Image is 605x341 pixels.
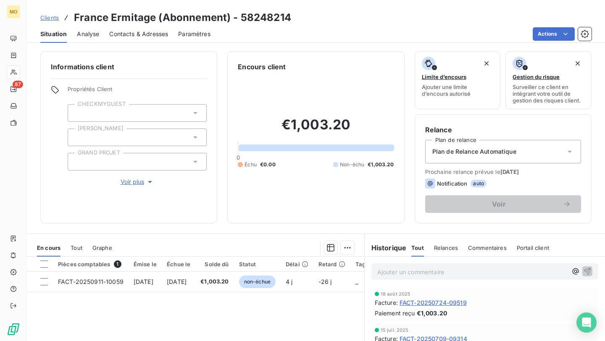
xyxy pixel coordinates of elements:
span: Graphe [92,244,112,251]
span: FACT-20250724-09519 [400,298,467,307]
span: En cours [37,244,60,251]
span: 15 juil. 2025 [381,328,409,333]
div: Tag Relance [355,261,400,268]
img: Logo LeanPay [7,323,20,336]
div: Open Intercom Messenger [576,312,597,333]
div: Échue le [167,261,190,268]
h6: Encours client [238,62,286,72]
input: Ajouter une valeur [75,158,82,165]
button: Voir plus [68,177,207,186]
span: non-échue [239,275,276,288]
div: Émise le [134,261,157,268]
div: Retard [318,261,345,268]
span: Échu [245,161,257,168]
span: _ [355,278,358,285]
span: €1,003.20 [417,309,447,317]
div: Statut [239,261,276,268]
span: Prochaine relance prévue le [425,168,581,175]
span: Facture : [375,298,398,307]
h3: France Ermitage (Abonnement) - 58248214 [74,10,291,25]
div: Délai [286,261,308,268]
span: Analyse [77,30,99,38]
h6: Historique [365,243,407,253]
span: Gestion du risque [513,73,560,80]
input: Ajouter une valeur [75,109,82,117]
h6: Informations client [51,62,207,72]
span: Tout [411,244,424,251]
span: Limite d’encours [422,73,466,80]
span: Portail client [517,244,549,251]
span: €0.00 [260,161,276,168]
span: €1,003.20 [368,161,394,168]
span: Plan de Relance Automatique [432,147,516,156]
span: 87 [13,81,23,88]
h6: Relance [425,125,581,135]
span: Tout [71,244,82,251]
span: [DATE] [167,278,187,285]
span: [DATE] [500,168,519,175]
div: MO [7,5,20,18]
span: €1,003.20 [200,278,229,286]
span: Non-échu [340,161,364,168]
button: Voir [425,195,581,213]
span: 18 août 2025 [381,291,411,296]
button: Actions [533,27,575,41]
span: Paiement reçu [375,309,415,317]
span: Notification [437,180,468,187]
span: Situation [40,30,67,38]
span: Paramètres [178,30,210,38]
button: Gestion du risqueSurveiller ce client en intégrant votre outil de gestion des risques client. [505,51,592,109]
span: -26 j [318,278,332,285]
span: [DATE] [134,278,153,285]
span: Ajouter une limite d’encours autorisé [422,84,494,97]
span: auto [471,180,487,187]
div: Solde dû [200,261,229,268]
span: Surveiller ce client en intégrant votre outil de gestion des risques client. [513,84,584,104]
button: Limite d’encoursAjouter une limite d’encours autorisé [415,51,501,109]
input: Ajouter une valeur [75,134,82,141]
span: Propriétés Client [68,86,207,97]
span: Commentaires [468,244,507,251]
h2: €1,003.20 [238,116,394,142]
span: Relances [434,244,458,251]
span: Contacts & Adresses [109,30,168,38]
a: Clients [40,13,59,22]
span: 0 [237,154,240,161]
span: Clients [40,14,59,21]
span: 4 j [286,278,292,285]
div: Pièces comptables [58,260,124,268]
span: FACT-20250911-10059 [58,278,124,285]
span: Voir plus [121,178,154,186]
span: Voir [435,201,563,207]
span: 1 [114,260,121,268]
